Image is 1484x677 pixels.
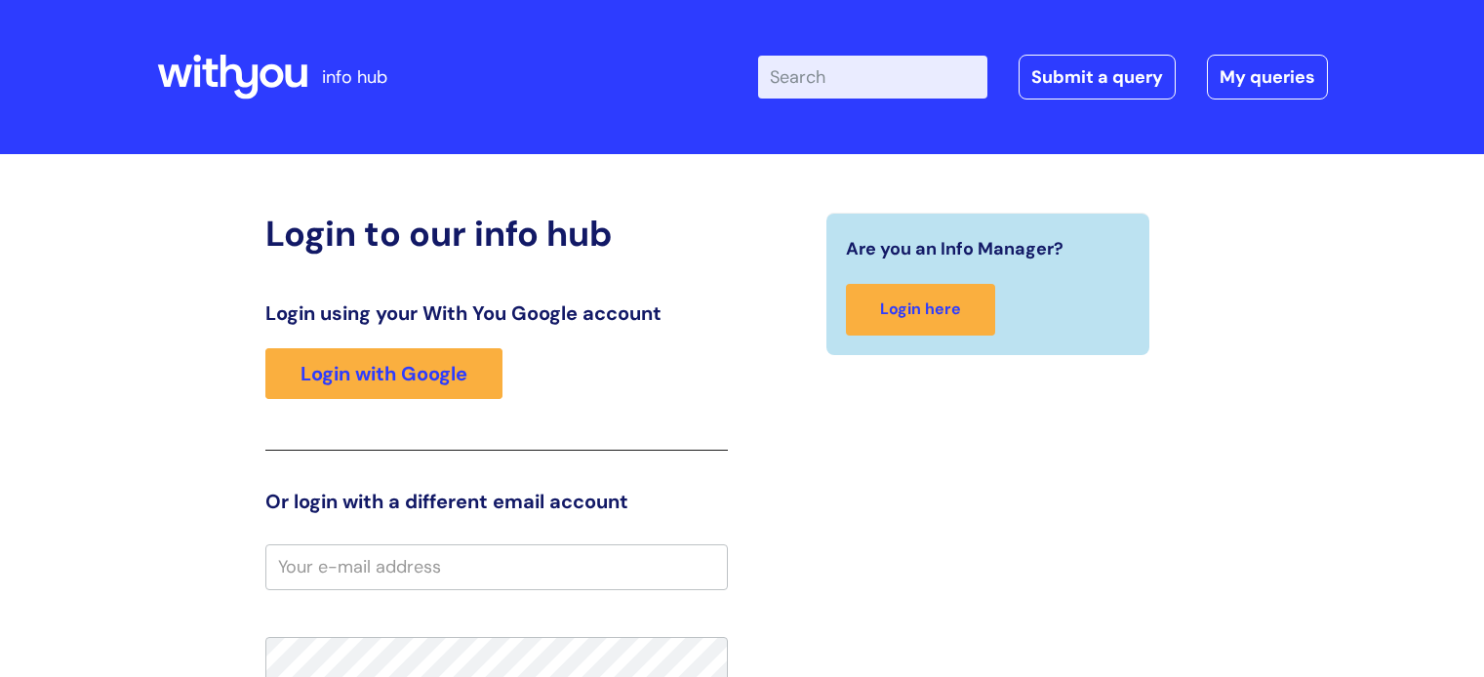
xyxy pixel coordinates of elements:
[322,61,387,93] p: info hub
[265,348,502,399] a: Login with Google
[846,284,995,336] a: Login here
[265,301,728,325] h3: Login using your With You Google account
[1019,55,1176,100] a: Submit a query
[265,490,728,513] h3: Or login with a different email account
[265,213,728,255] h2: Login to our info hub
[265,544,728,589] input: Your e-mail address
[846,233,1063,264] span: Are you an Info Manager?
[1207,55,1328,100] a: My queries
[758,56,987,99] input: Search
